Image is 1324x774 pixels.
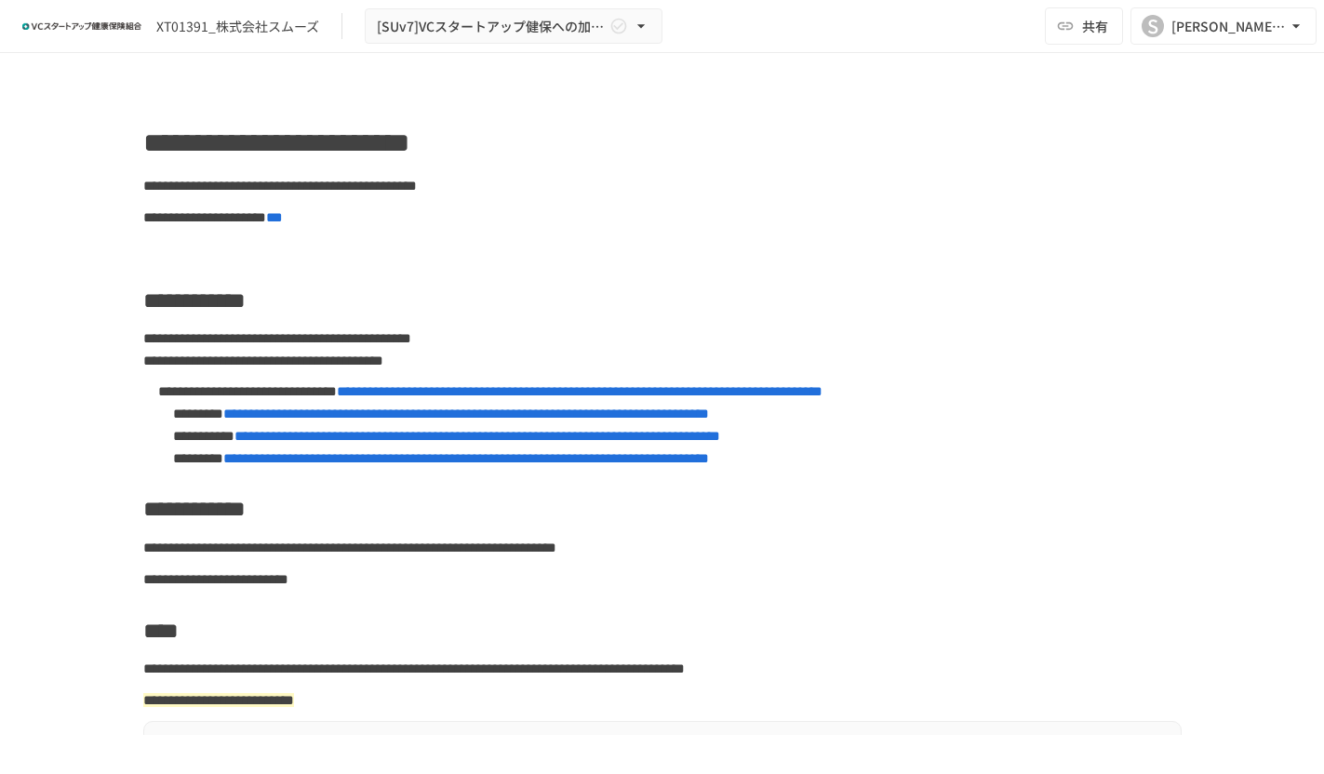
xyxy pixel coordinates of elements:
[22,11,141,41] img: ZDfHsVrhrXUoWEWGWYf8C4Fv4dEjYTEDCNvmL73B7ox
[156,17,319,36] div: XT01391_株式会社スムーズ
[1142,15,1164,37] div: S
[365,8,662,45] button: [SUv7]VCスタートアップ健保への加入申請手続き
[1045,7,1123,45] button: 共有
[1130,7,1317,45] button: S[PERSON_NAME][EMAIL_ADDRESS][DOMAIN_NAME]
[1082,16,1108,36] span: 共有
[377,15,606,38] span: [SUv7]VCスタートアップ健保への加入申請手続き
[1171,15,1287,38] div: [PERSON_NAME][EMAIL_ADDRESS][DOMAIN_NAME]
